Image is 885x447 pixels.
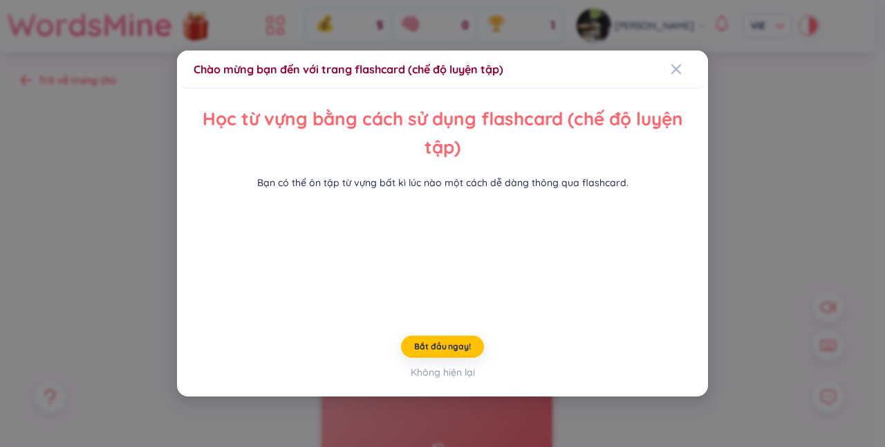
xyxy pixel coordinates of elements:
div: Chào mừng bạn đến với trang flashcard (chế độ luyện tập) [194,62,691,77]
button: Bắt đầu ngay! [401,336,484,358]
button: Close [671,51,708,88]
div: Không hiện lại [411,365,475,380]
span: Bắt đầu ngay! [414,341,470,352]
h2: Học từ vựng bằng cách sử dụng flashcard (chế độ luyện tập) [197,105,689,162]
div: Bạn có thể ôn tập từ vựng bất kì lúc nào một cách dễ dàng thông qua flashcard. [257,175,628,190]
